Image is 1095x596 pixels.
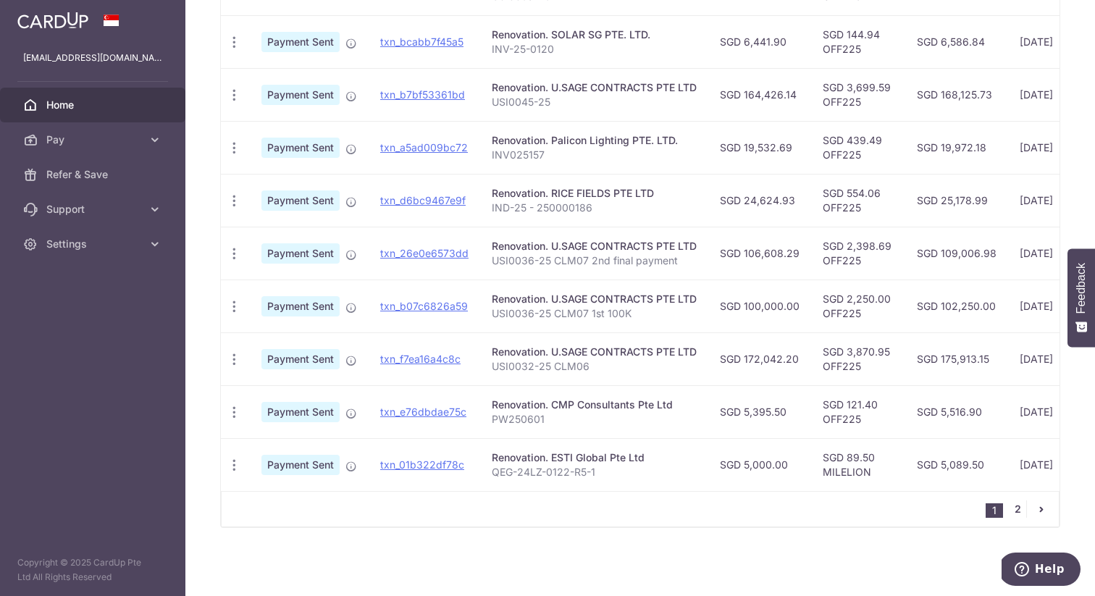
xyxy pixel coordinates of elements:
[811,174,905,227] td: SGD 554.06 OFF225
[492,95,697,109] p: USI0045-25
[492,28,697,42] div: Renovation. SOLAR SG PTE. LTD.
[261,296,340,316] span: Payment Sent
[986,503,1003,518] li: 1
[492,148,697,162] p: INV025157
[492,359,697,374] p: USI0032-25 CLM06
[811,121,905,174] td: SGD 439.49 OFF225
[905,68,1008,121] td: SGD 168,125.73
[46,98,142,112] span: Home
[17,12,88,29] img: CardUp
[261,455,340,475] span: Payment Sent
[380,141,468,154] a: txn_a5ad009bc72
[708,280,811,332] td: SGD 100,000.00
[708,15,811,68] td: SGD 6,441.90
[492,412,697,427] p: PW250601
[261,243,340,264] span: Payment Sent
[905,385,1008,438] td: SGD 5,516.90
[380,35,463,48] a: txn_bcabb7f45a5
[492,450,697,465] div: Renovation. ESTI Global Pte Ltd
[492,465,697,479] p: QEG-24LZ-0122-R5-1
[811,385,905,438] td: SGD 121.40 OFF225
[261,349,340,369] span: Payment Sent
[1067,248,1095,347] button: Feedback - Show survey
[708,438,811,491] td: SGD 5,000.00
[46,202,142,217] span: Support
[380,353,461,365] a: txn_f7ea16a4c8c
[1075,263,1088,314] span: Feedback
[23,51,162,65] p: [EMAIL_ADDRESS][DOMAIN_NAME]
[708,332,811,385] td: SGD 172,042.20
[492,80,697,95] div: Renovation. U.SAGE CONTRACTS PTE LTD
[905,174,1008,227] td: SGD 25,178.99
[905,280,1008,332] td: SGD 102,250.00
[492,239,697,253] div: Renovation. U.SAGE CONTRACTS PTE LTD
[492,201,697,215] p: IND-25 - 250000186
[380,194,466,206] a: txn_d6bc9467e9f
[811,332,905,385] td: SGD 3,870.95 OFF225
[46,133,142,147] span: Pay
[46,237,142,251] span: Settings
[811,15,905,68] td: SGD 144.94 OFF225
[492,292,697,306] div: Renovation. U.SAGE CONTRACTS PTE LTD
[811,227,905,280] td: SGD 2,398.69 OFF225
[261,138,340,158] span: Payment Sent
[905,438,1008,491] td: SGD 5,089.50
[1002,553,1081,589] iframe: Opens a widget where you can find more information
[261,190,340,211] span: Payment Sent
[46,167,142,182] span: Refer & Save
[1009,500,1026,518] a: 2
[492,345,697,359] div: Renovation. U.SAGE CONTRACTS PTE LTD
[905,227,1008,280] td: SGD 109,006.98
[261,402,340,422] span: Payment Sent
[261,32,340,52] span: Payment Sent
[708,121,811,174] td: SGD 19,532.69
[708,68,811,121] td: SGD 164,426.14
[492,42,697,56] p: INV-25-0120
[811,438,905,491] td: SGD 89.50 MILELION
[905,121,1008,174] td: SGD 19,972.18
[380,88,465,101] a: txn_b7bf53361bd
[380,458,464,471] a: txn_01b322df78c
[708,385,811,438] td: SGD 5,395.50
[380,247,469,259] a: txn_26e0e6573dd
[492,253,697,268] p: USI0036-25 CLM07 2nd final payment
[905,332,1008,385] td: SGD 175,913.15
[261,85,340,105] span: Payment Sent
[492,306,697,321] p: USI0036-25 CLM07 1st 100K
[492,186,697,201] div: Renovation. RICE FIELDS PTE LTD
[811,68,905,121] td: SGD 3,699.59 OFF225
[986,492,1059,526] nav: pager
[492,398,697,412] div: Renovation. CMP Consultants Pte Ltd
[380,300,468,312] a: txn_b07c6826a59
[708,174,811,227] td: SGD 24,624.93
[708,227,811,280] td: SGD 106,608.29
[905,15,1008,68] td: SGD 6,586.84
[380,406,466,418] a: txn_e76dbdae75c
[492,133,697,148] div: Renovation. Palicon Lighting PTE. LTD.
[811,280,905,332] td: SGD 2,250.00 OFF225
